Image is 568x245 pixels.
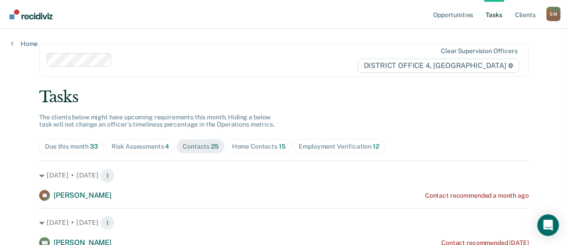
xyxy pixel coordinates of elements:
div: Due this month [45,143,98,150]
div: Employment Verification [299,143,379,150]
span: DISTRICT OFFICE 4, [GEOGRAPHIC_DATA] [358,59,519,73]
span: [PERSON_NAME] [54,191,112,200]
span: 1 [100,168,115,183]
div: Contacts [183,143,219,150]
div: Open Intercom Messenger [537,214,559,236]
div: Risk Assessments [112,143,170,150]
a: Home [11,40,38,48]
div: Contact recommended a month ago [425,192,529,200]
div: [DATE] • [DATE] 1 [39,216,529,230]
span: 33 [90,143,98,150]
button: Profile dropdown button [546,7,561,21]
span: 1 [100,216,115,230]
div: Tasks [39,88,529,106]
span: 12 [373,143,379,150]
span: 4 [165,143,169,150]
div: Home Contacts [232,143,286,150]
div: [DATE] • [DATE] 1 [39,168,529,183]
span: 25 [211,143,219,150]
div: S M [546,7,561,21]
span: 15 [279,143,286,150]
img: Recidiviz [9,9,53,19]
div: Clear supervision officers [441,47,517,55]
span: The clients below might have upcoming requirements this month. Hiding a below task will not chang... [39,113,274,128]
